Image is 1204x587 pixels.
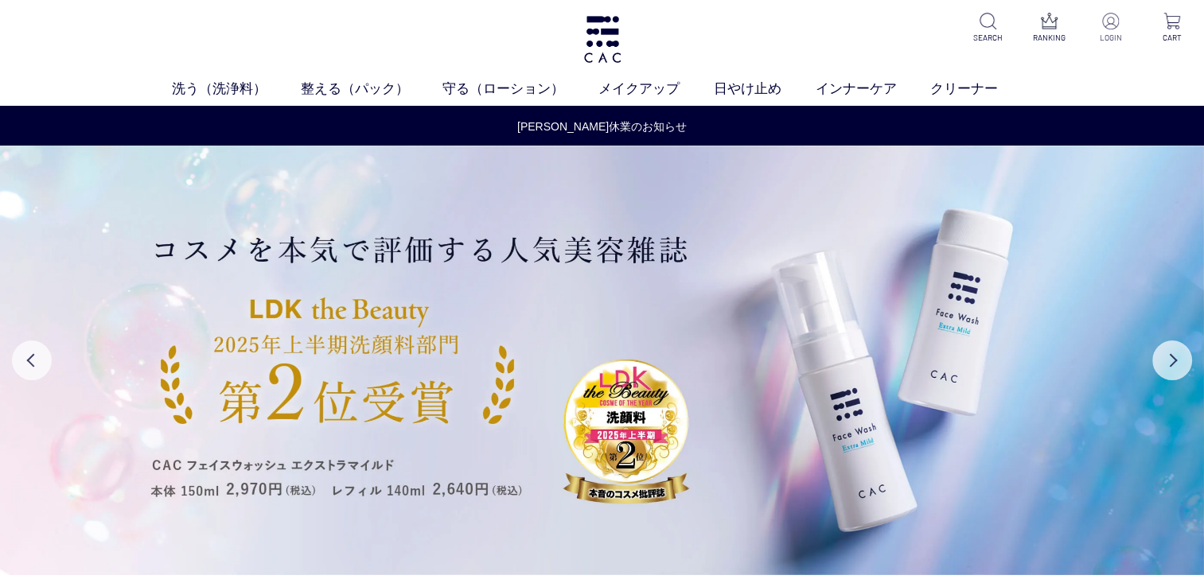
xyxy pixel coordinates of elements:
a: SEARCH [968,13,1007,44]
a: 洗う（洗浄料） [172,79,301,99]
a: LOGIN [1091,13,1130,44]
a: CART [1152,13,1191,44]
a: 日やけ止め [714,79,816,99]
p: SEARCH [968,32,1007,44]
a: クリーナー [930,79,1032,99]
a: 守る（ローション） [442,79,598,99]
a: インナーケア [816,79,931,99]
a: [PERSON_NAME]休業のお知らせ [1,119,1203,135]
a: RANKING [1030,13,1069,44]
button: Next [1152,340,1192,380]
p: LOGIN [1091,32,1130,44]
a: 整える（パック） [301,79,443,99]
p: RANKING [1030,32,1069,44]
p: CART [1152,32,1191,44]
a: メイクアップ [598,79,714,99]
button: Previous [12,340,52,380]
img: logo [582,16,623,63]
